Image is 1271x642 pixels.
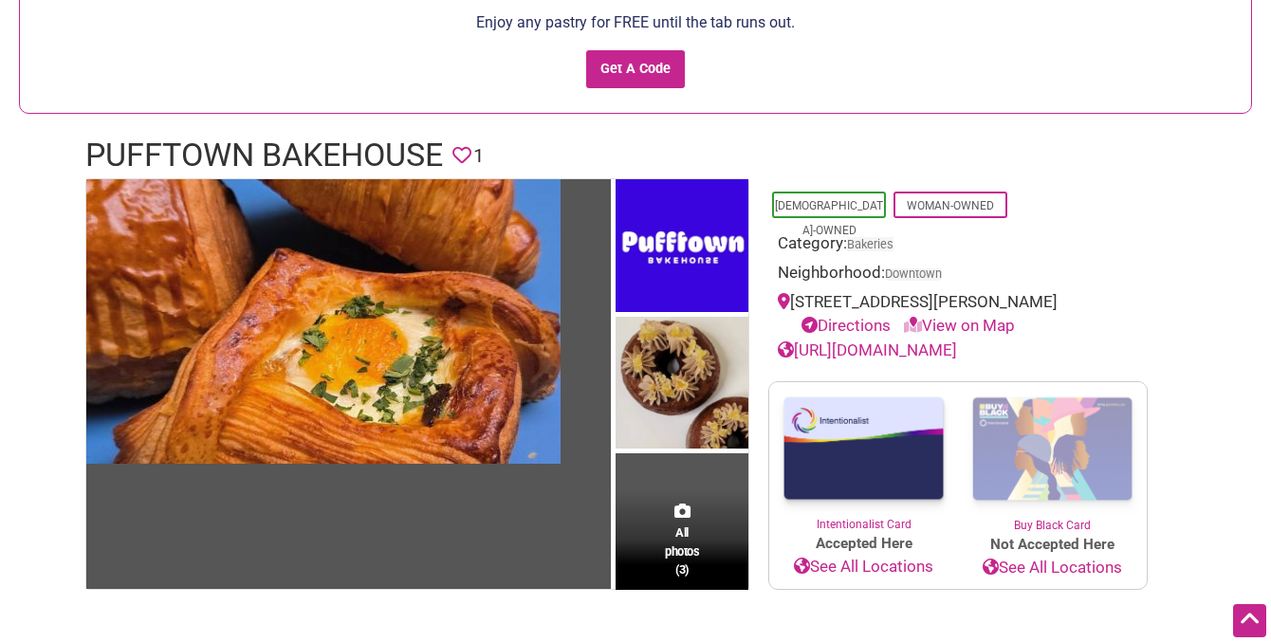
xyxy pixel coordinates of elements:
span: All photos (3) [665,523,699,578]
div: Scroll Back to Top [1233,604,1266,637]
div: [STREET_ADDRESS][PERSON_NAME] [778,290,1138,339]
p: Enjoy any pastry for FREE until the tab runs out. [29,10,1242,35]
img: Pufftown Bakehouse - Logo [616,179,748,317]
a: [DEMOGRAPHIC_DATA]-Owned [775,199,883,237]
h1: Pufftown Bakehouse [85,133,443,178]
span: Downtown [885,268,942,281]
img: Intentionalist Card [769,382,958,516]
div: Neighborhood: [778,261,1138,290]
img: Pufftown Bakehouse - Sweet Croissants [616,317,748,454]
a: View on Map [904,316,1015,335]
a: Buy Black Card [958,382,1147,534]
span: You must be logged in to save favorites. [452,141,471,171]
a: See All Locations [958,556,1147,580]
span: 1 [473,141,484,171]
a: Bakeries [847,237,893,251]
img: Pufftown Bakehouse - Croissants [86,179,561,464]
a: Woman-Owned [907,199,994,212]
span: Not Accepted Here [958,534,1147,556]
input: Get A Code [586,50,686,89]
img: Buy Black Card [958,382,1147,517]
a: Intentionalist Card [769,382,958,533]
a: [URL][DOMAIN_NAME] [778,340,957,359]
span: Accepted Here [769,533,958,555]
a: Directions [801,316,891,335]
a: See All Locations [769,555,958,579]
div: Category: [778,231,1138,261]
